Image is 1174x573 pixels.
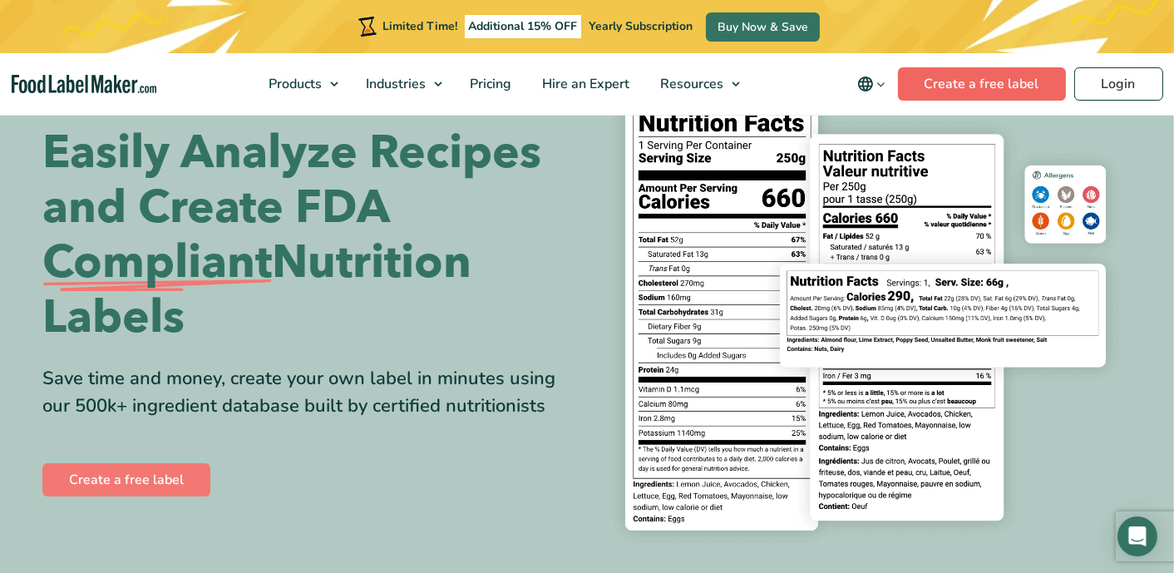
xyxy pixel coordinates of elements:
a: Resources [645,53,748,115]
a: Create a free label [898,67,1066,101]
a: Pricing [455,53,523,115]
span: Hire an Expert [537,75,631,93]
span: Resources [655,75,725,93]
a: Industries [351,53,451,115]
span: Additional 15% OFF [465,15,582,38]
a: Products [254,53,347,115]
div: Save time and money, create your own label in minutes using our 500k+ ingredient database built b... [42,365,575,420]
div: Open Intercom Messenger [1117,516,1157,556]
span: Yearly Subscription [589,18,693,34]
span: Pricing [465,75,513,93]
span: Industries [361,75,427,93]
a: Login [1074,67,1163,101]
a: Create a free label [42,463,210,496]
span: Compliant [42,235,272,290]
a: Hire an Expert [527,53,641,115]
span: Limited Time! [382,18,457,34]
a: Buy Now & Save [706,12,820,42]
h1: Easily Analyze Recipes and Create FDA Nutrition Labels [42,126,575,345]
span: Products [264,75,323,93]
